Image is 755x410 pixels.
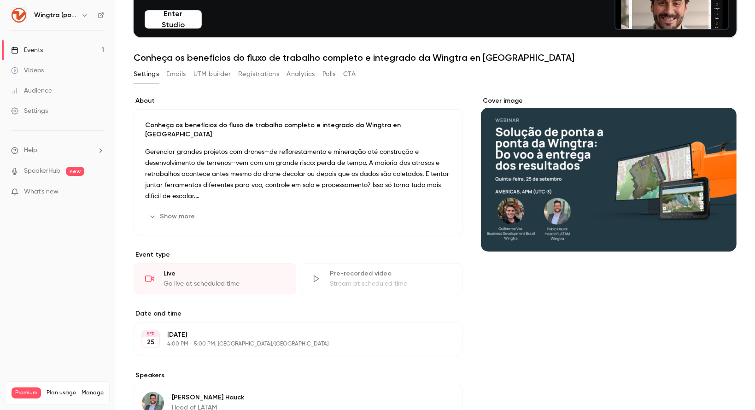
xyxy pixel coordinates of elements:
[142,331,159,337] div: SEP
[134,96,462,105] label: About
[167,330,414,340] p: [DATE]
[164,269,285,278] div: Live
[343,67,356,82] button: CTA
[24,146,37,155] span: Help
[12,8,26,23] img: Wingtra (português)
[287,67,315,82] button: Analytics
[145,121,451,139] p: Conheça os benefícios do fluxo de trabalho completo e integrado da Wingtra en [GEOGRAPHIC_DATA]
[167,340,414,348] p: 4:00 PM - 5:00 PM, [GEOGRAPHIC_DATA]/[GEOGRAPHIC_DATA]
[145,209,200,224] button: Show more
[34,11,77,20] h6: Wingtra (português)
[193,67,231,82] button: UTM builder
[238,67,279,82] button: Registrations
[145,10,202,29] button: Enter Studio
[47,389,76,397] span: Plan usage
[134,52,737,63] h1: Conheça os benefícios do fluxo de trabalho completo e integrado da Wingtra en [GEOGRAPHIC_DATA]
[481,96,737,252] section: Cover image
[11,86,52,95] div: Audience
[11,66,44,75] div: Videos
[24,166,60,176] a: SpeakerHub
[145,146,451,202] p: Gerenciar grandes projetos com drones—de reflorestamento e mineração até construção e desenvolvim...
[24,187,59,197] span: What's new
[134,263,296,294] div: LiveGo live at scheduled time
[66,167,84,176] span: new
[11,106,48,116] div: Settings
[11,146,104,155] li: help-dropdown-opener
[322,67,336,82] button: Polls
[134,250,462,259] p: Event type
[134,309,462,318] label: Date and time
[330,269,451,278] div: Pre-recorded video
[481,96,737,105] label: Cover image
[11,46,43,55] div: Events
[134,67,159,82] button: Settings
[172,393,244,402] p: [PERSON_NAME] Hauck
[166,67,186,82] button: Emails
[93,188,104,196] iframe: Noticeable Trigger
[300,263,462,294] div: Pre-recorded videoStream at scheduled time
[12,387,41,398] span: Premium
[330,279,451,288] div: Stream at scheduled time
[147,338,154,347] p: 25
[164,279,285,288] div: Go live at scheduled time
[134,371,462,380] label: Speakers
[82,389,104,397] a: Manage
